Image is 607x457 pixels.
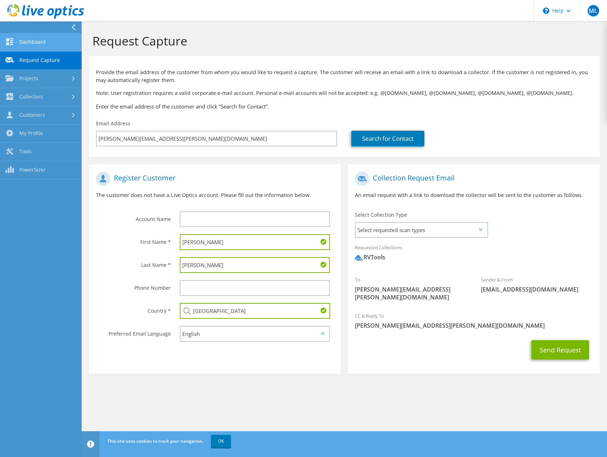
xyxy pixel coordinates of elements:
div: To [348,272,474,305]
span: This site uses cookies to track your navigation. [107,438,203,444]
div: Requested Collections [348,240,599,269]
svg: \n [543,8,549,14]
span: ML [588,5,599,16]
a: OK [211,435,231,448]
h1: Collection Request Email [355,172,589,186]
label: Preferred Email Language [96,326,171,337]
p: Note: User registration requires a valid corporate e-mail account. Personal e-mail accounts will ... [96,89,593,97]
div: CC & Reply To [348,308,599,333]
label: Country * [96,303,171,314]
label: Phone Number [96,280,171,292]
div: RVTools [355,253,385,261]
label: Last Name * [96,257,171,269]
span: [EMAIL_ADDRESS][DOMAIN_NAME] [481,285,593,293]
p: Provide the email address of the customer from whom you would like to request a capture. The cust... [96,68,593,84]
p: The customer does not have a Live Optics account. Please fill out the information below. [96,191,333,199]
span: [PERSON_NAME][EMAIL_ADDRESS][PERSON_NAME][DOMAIN_NAME] [355,322,592,329]
label: Email Address [96,120,130,127]
h1: Request Capture [92,33,593,48]
span: [PERSON_NAME][EMAIL_ADDRESS][PERSON_NAME][DOMAIN_NAME] [355,285,467,301]
a: Search for Contact [351,131,424,146]
span: Select requested scan types [356,223,487,237]
label: Account Name [96,211,171,223]
button: Send Request [531,340,589,360]
p: An email request with a link to download the collector will be sent to the customer as follows. [355,191,592,199]
div: Sender & From [474,272,600,297]
label: First Name * [96,234,171,246]
h3: Enter the email address of the customer and click “Search for Contact”. [96,102,593,110]
label: Select Collection Type [355,211,407,218]
h1: Register Customer [96,172,330,186]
